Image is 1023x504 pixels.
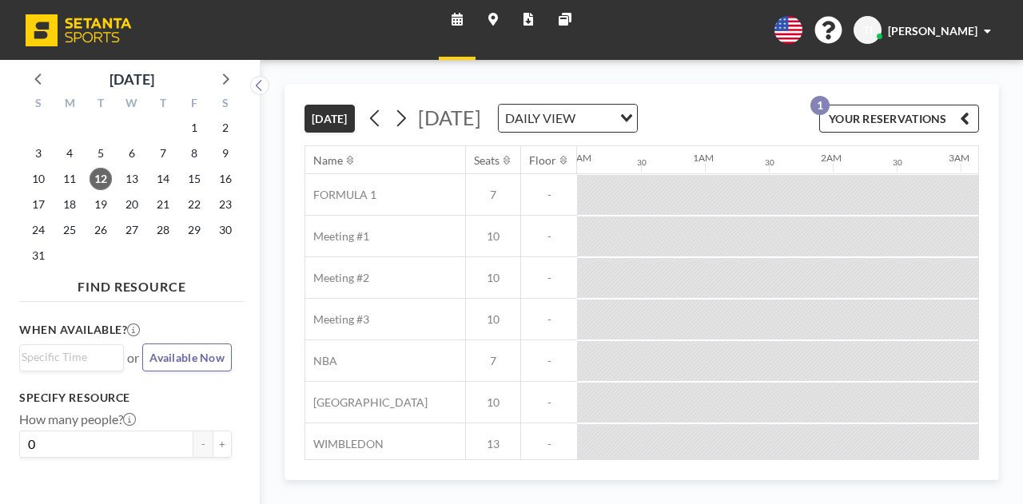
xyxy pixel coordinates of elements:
span: Tuesday, August 19, 2025 [90,193,112,216]
div: F [178,94,209,115]
span: Sunday, August 10, 2025 [27,168,50,190]
button: YOUR RESERVATIONS1 [819,105,979,133]
span: [PERSON_NAME] [888,24,977,38]
div: Search for option [20,345,123,369]
span: - [521,229,577,244]
div: W [117,94,148,115]
span: 7 [466,354,520,368]
div: Search for option [499,105,637,132]
span: - [521,395,577,410]
span: Sunday, August 31, 2025 [27,244,50,267]
span: [DATE] [418,105,481,129]
span: Available Now [149,351,225,364]
div: T [86,94,117,115]
span: 10 [466,271,520,285]
span: 7 [466,188,520,202]
span: Wednesday, August 6, 2025 [121,142,143,165]
span: Meeting #1 [305,229,369,244]
span: Sunday, August 24, 2025 [27,219,50,241]
span: Wednesday, August 20, 2025 [121,193,143,216]
div: 30 [765,157,774,168]
span: Monday, August 11, 2025 [58,168,81,190]
button: Available Now [142,343,232,371]
span: Thursday, August 14, 2025 [152,168,174,190]
span: - [521,271,577,285]
span: Friday, August 22, 2025 [183,193,205,216]
span: - [521,188,577,202]
span: 13 [466,437,520,451]
div: [DATE] [109,68,154,90]
button: [DATE] [305,105,355,133]
button: + [213,431,232,458]
div: Seats [474,153,500,168]
span: Tuesday, August 5, 2025 [90,142,112,165]
span: Friday, August 1, 2025 [183,117,205,139]
div: Name [313,153,343,168]
div: Floor [529,153,556,168]
span: Sunday, August 3, 2025 [27,142,50,165]
span: WIMBLEDON [305,437,384,451]
span: NBA [305,354,337,368]
button: - [193,431,213,458]
span: 10 [466,312,520,327]
span: Saturday, August 9, 2025 [214,142,237,165]
span: [GEOGRAPHIC_DATA] [305,395,428,410]
div: M [54,94,86,115]
div: 3AM [949,152,969,164]
span: Tuesday, August 26, 2025 [90,219,112,241]
span: 10 [466,395,520,410]
span: 10 [466,229,520,244]
p: 1 [810,96,830,115]
span: Saturday, August 2, 2025 [214,117,237,139]
div: S [23,94,54,115]
span: Meeting #2 [305,271,369,285]
span: DAILY VIEW [502,108,579,129]
div: 30 [893,157,902,168]
input: Search for option [580,108,611,129]
span: - [521,312,577,327]
span: Friday, August 29, 2025 [183,219,205,241]
input: Search for option [22,348,114,366]
img: organization-logo [26,14,132,46]
div: 30 [637,157,647,168]
span: or [127,350,139,366]
span: Saturday, August 23, 2025 [214,193,237,216]
div: S [209,94,241,115]
span: Wednesday, August 13, 2025 [121,168,143,190]
span: TI [863,23,873,38]
span: FORMULA 1 [305,188,376,202]
span: Saturday, August 16, 2025 [214,168,237,190]
span: Thursday, August 21, 2025 [152,193,174,216]
span: Friday, August 15, 2025 [183,168,205,190]
h3: Specify resource [19,391,232,405]
div: 2AM [821,152,842,164]
label: Floor [19,470,49,486]
span: - [521,354,577,368]
span: Friday, August 8, 2025 [183,142,205,165]
div: 1AM [693,152,714,164]
label: How many people? [19,411,136,427]
div: 12AM [565,152,591,164]
span: Monday, August 18, 2025 [58,193,81,216]
span: Tuesday, August 12, 2025 [90,168,112,190]
div: T [147,94,178,115]
span: Sunday, August 17, 2025 [27,193,50,216]
h4: FIND RESOURCE [19,272,245,295]
span: Saturday, August 30, 2025 [214,219,237,241]
span: Thursday, August 7, 2025 [152,142,174,165]
span: - [521,437,577,451]
span: Meeting #3 [305,312,369,327]
span: Thursday, August 28, 2025 [152,219,174,241]
span: Monday, August 25, 2025 [58,219,81,241]
span: Wednesday, August 27, 2025 [121,219,143,241]
span: Monday, August 4, 2025 [58,142,81,165]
